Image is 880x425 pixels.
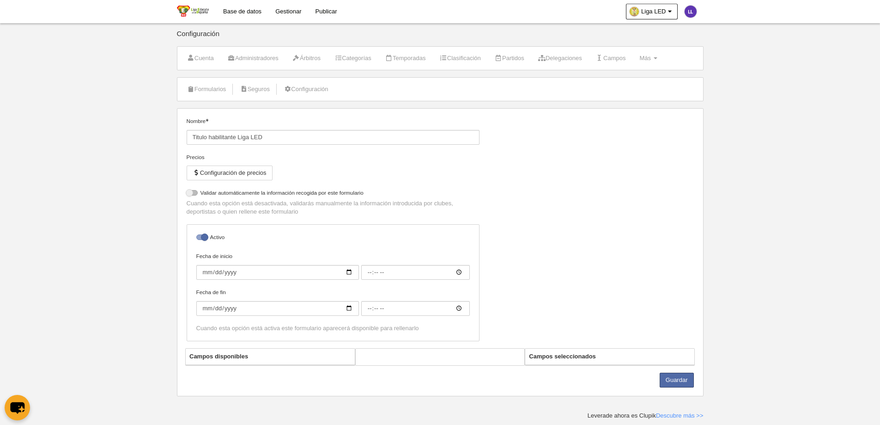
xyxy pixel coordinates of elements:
button: Configuración de precios [187,166,273,180]
span: Más [639,55,651,62]
th: Campos disponibles [186,349,355,365]
img: c2l6ZT0zMHgzMCZmcz05JnRleHQ9TEwmYmc9NWUzNWIx.png [685,6,697,18]
a: Árbitros [287,51,326,65]
a: Campos [591,51,631,65]
th: Campos seleccionados [525,349,694,365]
a: Delegaciones [533,51,587,65]
a: Partidos [490,51,529,65]
i: Obligatorio [206,119,208,122]
a: Cuenta [182,51,219,65]
label: Validar automáticamente la información recogida por este formulario [187,189,479,199]
img: Oa3ElrZntIAI.30x30.jpg [630,7,639,16]
span: Liga LED [641,7,666,16]
input: Fecha de inicio [361,265,470,280]
p: Cuando esta opción está desactivada, validarás manualmente la información introducida por clubes,... [187,199,479,216]
a: Administradores [223,51,284,65]
input: Fecha de inicio [196,265,359,280]
div: Cuando esta opción está activa este formulario aparecerá disponible para rellenarlo [196,324,470,333]
input: Nombre [187,130,479,145]
button: chat-button [5,395,30,420]
a: Temporadas [380,51,431,65]
button: Guardar [660,373,694,388]
label: Nombre [187,117,479,145]
label: Fecha de fin [196,288,470,316]
div: Leverade ahora es Clupik [588,412,704,420]
input: Fecha de fin [196,301,359,316]
label: Activo [196,233,470,244]
a: Formularios [182,82,231,96]
a: Categorías [329,51,376,65]
input: Fecha de fin [361,301,470,316]
div: Precios [187,153,479,161]
a: Configuración [279,82,333,96]
a: Seguros [235,82,275,96]
img: Liga LED [177,6,209,17]
a: Liga LED [626,4,677,19]
a: Clasificación [435,51,486,65]
a: Descubre más >> [656,412,704,419]
div: Configuración [177,30,704,46]
label: Fecha de inicio [196,252,470,280]
a: Más [634,51,662,65]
